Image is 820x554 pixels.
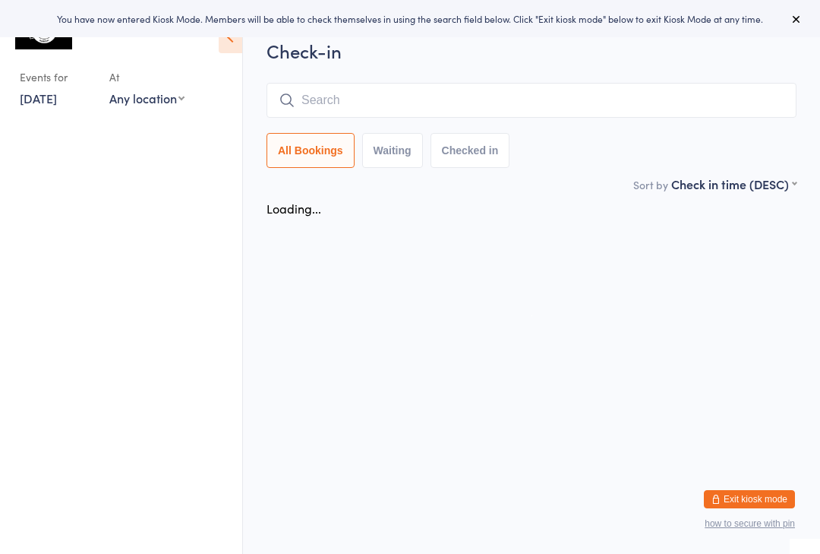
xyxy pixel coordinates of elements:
[24,12,796,25] div: You have now entered Kiosk Mode. Members will be able to check themselves in using the search fie...
[704,490,795,508] button: Exit kiosk mode
[266,83,796,118] input: Search
[705,518,795,529] button: how to secure with pin
[20,90,57,106] a: [DATE]
[266,133,355,168] button: All Bookings
[266,38,796,63] h2: Check-in
[266,200,321,217] div: Loading...
[20,65,94,90] div: Events for
[109,65,184,90] div: At
[109,90,184,106] div: Any location
[362,133,423,168] button: Waiting
[633,177,668,192] label: Sort by
[671,176,796,192] div: Check in time (DESC)
[430,133,510,168] button: Checked in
